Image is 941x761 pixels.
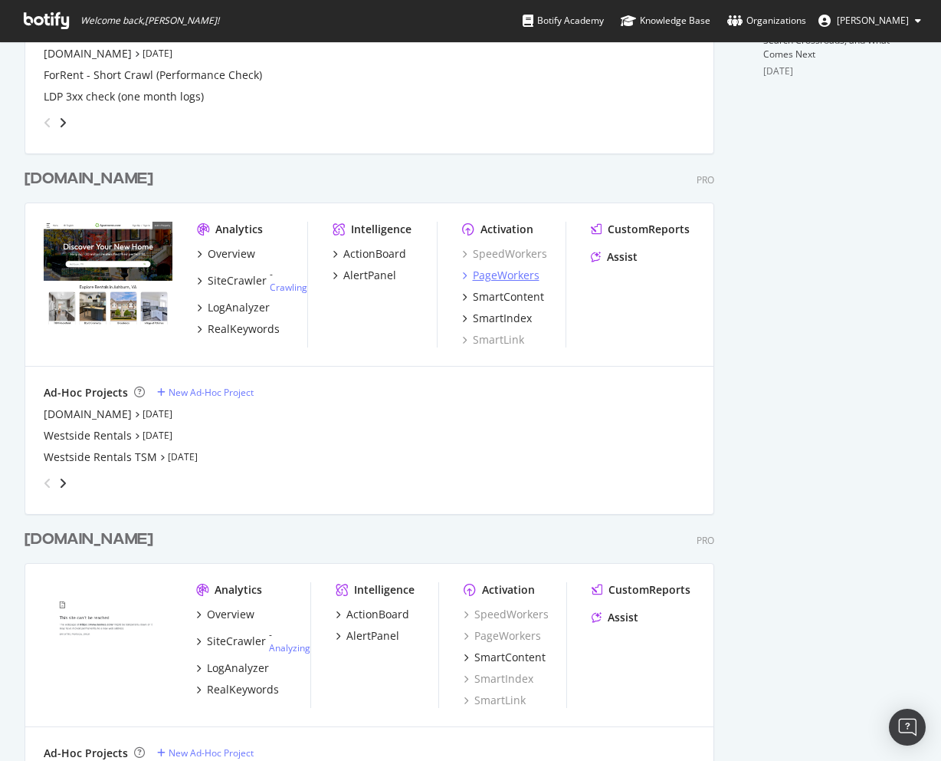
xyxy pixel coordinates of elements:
a: Crawling [270,281,307,294]
a: PageWorkers [464,628,541,644]
div: [DATE] [763,64,916,78]
div: SmartLink [462,332,524,348]
a: Overview [196,607,254,622]
a: ActionBoard [333,246,406,262]
a: New Ad-Hoc Project [157,386,254,399]
div: angle-left [38,471,57,496]
span: Welcome back, [PERSON_NAME] ! [80,15,219,27]
div: LogAnalyzer [208,300,270,315]
a: LogAnalyzer [197,300,270,315]
a: Leveling the Playing Field: Why Growth-Stage Companies Are at a Search Crossroads, and What Comes... [763,6,909,61]
div: [DOMAIN_NAME] [25,529,153,551]
a: [DATE] [168,450,198,463]
div: RealKeywords [207,682,279,697]
div: SmartContent [474,650,546,665]
a: SpeedWorkers [464,607,549,622]
a: SiteCrawler- Analyzing [196,628,310,654]
div: Botify Academy [523,13,604,28]
div: Overview [208,246,255,262]
a: Analyzing [269,641,310,654]
button: [PERSON_NAME] [806,8,933,33]
a: LDP 3xx check (one month logs) [44,89,204,104]
a: Overview [197,246,255,262]
div: SmartIndex [473,311,532,326]
div: Intelligence [354,582,415,598]
a: SmartContent [464,650,546,665]
div: LogAnalyzer [207,661,269,676]
a: SmartIndex [462,311,532,326]
div: Assist [608,610,638,625]
a: SmartIndex [464,671,533,687]
a: [DOMAIN_NAME] [44,407,132,422]
a: SmartContent [462,289,544,305]
a: SpeedWorkers [462,246,547,262]
a: Westside Rentals [44,428,132,443]
div: Analytics [215,582,262,598]
div: SmartContent [473,289,544,305]
div: angle-left [38,110,57,135]
a: RealKeywords [196,682,279,697]
a: [DATE] [143,429,172,442]
a: LogAnalyzer [196,661,269,676]
div: - [270,268,307,294]
a: AlertPanel [336,628,399,644]
a: ActionBoard [336,607,409,622]
div: Intelligence [351,222,411,237]
a: [DOMAIN_NAME] [25,168,159,190]
div: Activation [482,582,535,598]
a: New Ad-Hoc Project [157,746,254,759]
div: PageWorkers [473,268,539,283]
a: AlertPanel [333,268,396,283]
img: www.homes.com [44,582,172,685]
div: Pro [697,173,714,186]
div: Activation [480,222,533,237]
div: ActionBoard [346,607,409,622]
div: [DOMAIN_NAME] [25,168,153,190]
div: Knowledge Base [621,13,710,28]
a: [DOMAIN_NAME] [25,529,159,551]
a: CustomReports [592,582,690,598]
div: ActionBoard [343,246,406,262]
div: New Ad-Hoc Project [169,746,254,759]
img: apartments.com [44,222,172,325]
div: angle-right [57,476,68,491]
a: [DOMAIN_NAME] [44,46,132,61]
div: Analytics [215,222,263,237]
div: Open Intercom Messenger [889,709,926,746]
div: AlertPanel [343,268,396,283]
div: angle-right [57,115,68,130]
div: CustomReports [608,222,690,237]
div: SmartLink [464,693,526,708]
a: [DATE] [143,407,172,420]
div: Overview [207,607,254,622]
a: RealKeywords [197,321,280,337]
div: Organizations [727,13,806,28]
div: AlertPanel [346,628,399,644]
div: - [269,628,310,654]
a: CustomReports [591,222,690,237]
div: Ad-Hoc Projects [44,746,128,761]
div: Pro [697,534,714,547]
a: Westside Rentals TSM [44,450,157,465]
a: Assist [591,249,638,265]
a: SiteCrawler- Crawling [197,268,307,294]
a: PageWorkers [462,268,539,283]
span: Zach Chahalis [837,14,909,27]
div: SiteCrawler [207,634,266,649]
div: CustomReports [608,582,690,598]
div: SiteCrawler [208,273,267,288]
a: ForRent - Short Crawl (Performance Check) [44,68,262,83]
a: [DATE] [143,47,172,60]
div: Ad-Hoc Projects [44,385,128,400]
div: New Ad-Hoc Project [169,386,254,399]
